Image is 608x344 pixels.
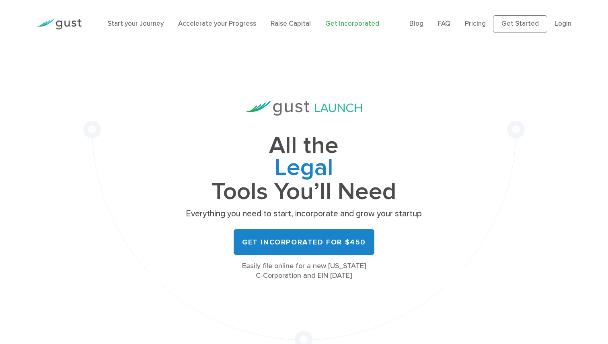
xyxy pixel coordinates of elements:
[555,20,571,28] a: Login
[465,20,486,28] a: Pricing
[409,20,423,28] a: Blog
[178,20,256,28] a: Accelerate your Progress
[107,20,164,28] a: Start your Journey
[438,20,450,28] a: FAQ
[246,101,362,116] img: Gust Launch Logo
[183,208,425,220] p: Everything you need to start, incorporate and grow your startup
[325,20,379,28] a: Get Incorporated
[183,135,425,203] h1: All the Tools You’ll Need
[183,157,425,181] span: Legal
[271,20,311,28] a: Raise Capital
[37,19,82,30] img: Gust Logo
[493,15,547,33] a: Get Started
[183,261,425,281] div: Easily file online for a new [US_STATE] C-Corporation and EIN [DATE]
[234,229,374,255] a: Get Incorporated for $450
